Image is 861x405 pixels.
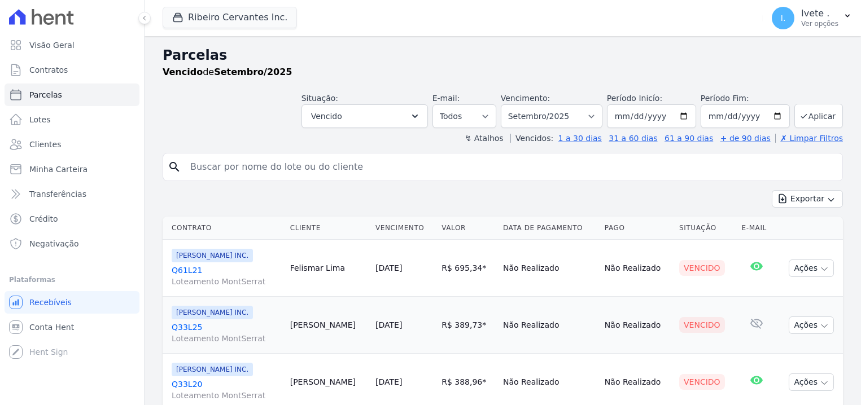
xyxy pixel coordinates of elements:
[801,19,838,28] p: Ver opções
[437,297,499,354] td: R$ 389,73
[375,320,402,329] a: [DATE]
[29,297,72,308] span: Recebíveis
[510,134,553,143] label: Vencidos:
[720,134,771,143] a: + de 90 dias
[801,8,838,19] p: Ivete .
[5,133,139,156] a: Clientes
[29,238,79,249] span: Negativação
[29,64,68,76] span: Contratos
[763,2,861,34] button: I. Ivete . Ver opções
[5,158,139,181] a: Minha Carteira
[163,217,286,240] th: Contrato
[501,94,550,103] label: Vencimento:
[675,217,737,240] th: Situação
[609,134,657,143] a: 31 a 60 dias
[371,217,437,240] th: Vencimento
[737,217,776,240] th: E-mail
[286,240,371,297] td: Felismar Lima
[29,322,74,333] span: Conta Hent
[29,114,51,125] span: Lotes
[168,160,181,174] i: search
[375,263,402,272] a: [DATE]
[5,232,139,255] a: Negativação
[29,39,75,51] span: Visão Geral
[172,322,281,344] a: Q33L25Loteamento MontSerrat
[172,265,281,287] a: Q61L21Loteamento MontSerrat
[607,94,662,103] label: Período Inicío:
[665,134,713,143] a: 61 a 90 dias
[29,213,58,224] span: Crédito
[781,14,786,22] span: I.
[5,34,139,56] a: Visão Geral
[29,164,88,175] span: Minha Carteira
[163,67,203,77] strong: Vencido
[600,217,675,240] th: Pago
[5,208,139,230] a: Crédito
[701,93,790,104] label: Período Fim:
[432,94,460,103] label: E-mail:
[5,291,139,314] a: Recebíveis
[499,217,600,240] th: Data de Pagamento
[499,240,600,297] td: Não Realizado
[600,297,675,354] td: Não Realizado
[172,306,253,319] span: [PERSON_NAME] INC.
[772,190,843,208] button: Exportar
[9,273,135,287] div: Plataformas
[311,109,342,123] span: Vencido
[5,108,139,131] a: Lotes
[163,7,297,28] button: Ribeiro Cervantes Inc.
[301,94,338,103] label: Situação:
[172,249,253,262] span: [PERSON_NAME] INC.
[172,333,281,344] span: Loteamento MontSerrat
[163,45,843,65] h2: Parcelas
[789,316,834,334] button: Ações
[214,67,292,77] strong: Setembro/2025
[5,183,139,205] a: Transferências
[437,217,499,240] th: Valor
[29,188,86,200] span: Transferências
[679,374,725,390] div: Vencido
[163,65,292,79] p: de
[29,89,62,100] span: Parcelas
[600,240,675,297] td: Não Realizado
[558,134,602,143] a: 1 a 30 dias
[679,260,725,276] div: Vencido
[465,134,503,143] label: ↯ Atalhos
[172,276,281,287] span: Loteamento MontSerrat
[286,217,371,240] th: Cliente
[172,363,253,376] span: [PERSON_NAME] INC.
[375,377,402,386] a: [DATE]
[301,104,428,128] button: Vencido
[5,59,139,81] a: Contratos
[499,297,600,354] td: Não Realizado
[789,373,834,391] button: Ações
[794,104,843,128] button: Aplicar
[172,390,281,401] span: Loteamento MontSerrat
[789,259,834,277] button: Ações
[5,83,139,106] a: Parcelas
[286,297,371,354] td: [PERSON_NAME]
[172,378,281,401] a: Q33L20Loteamento MontSerrat
[775,134,843,143] a: ✗ Limpar Filtros
[29,139,61,150] span: Clientes
[437,240,499,297] td: R$ 695,34
[5,316,139,338] a: Conta Hent
[183,156,838,178] input: Buscar por nome do lote ou do cliente
[679,317,725,333] div: Vencido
